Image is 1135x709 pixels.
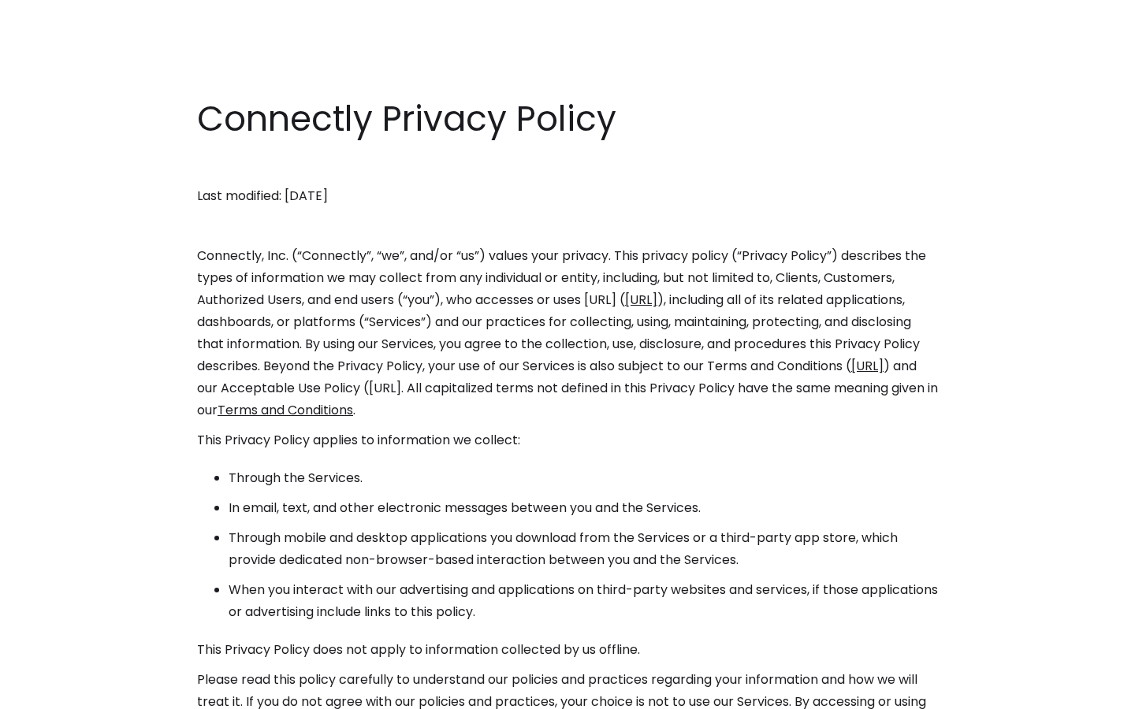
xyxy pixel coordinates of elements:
[197,245,938,421] p: Connectly, Inc. (“Connectly”, “we”, and/or “us”) values your privacy. This privacy policy (“Priva...
[229,497,938,519] li: In email, text, and other electronic messages between you and the Services.
[229,579,938,623] li: When you interact with our advertising and applications on third-party websites and services, if ...
[197,155,938,177] p: ‍
[197,185,938,207] p: Last modified: [DATE]
[851,357,884,375] a: [URL]
[32,681,95,703] ul: Language list
[625,291,657,309] a: [URL]
[197,639,938,661] p: This Privacy Policy does not apply to information collected by us offline.
[16,680,95,703] aside: Language selected: English
[229,527,938,571] li: Through mobile and desktop applications you download from the Services or a third-party app store...
[229,467,938,489] li: Through the Services.
[218,401,353,419] a: Terms and Conditions
[197,215,938,237] p: ‍
[197,95,938,143] h1: Connectly Privacy Policy
[197,429,938,451] p: This Privacy Policy applies to information we collect:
